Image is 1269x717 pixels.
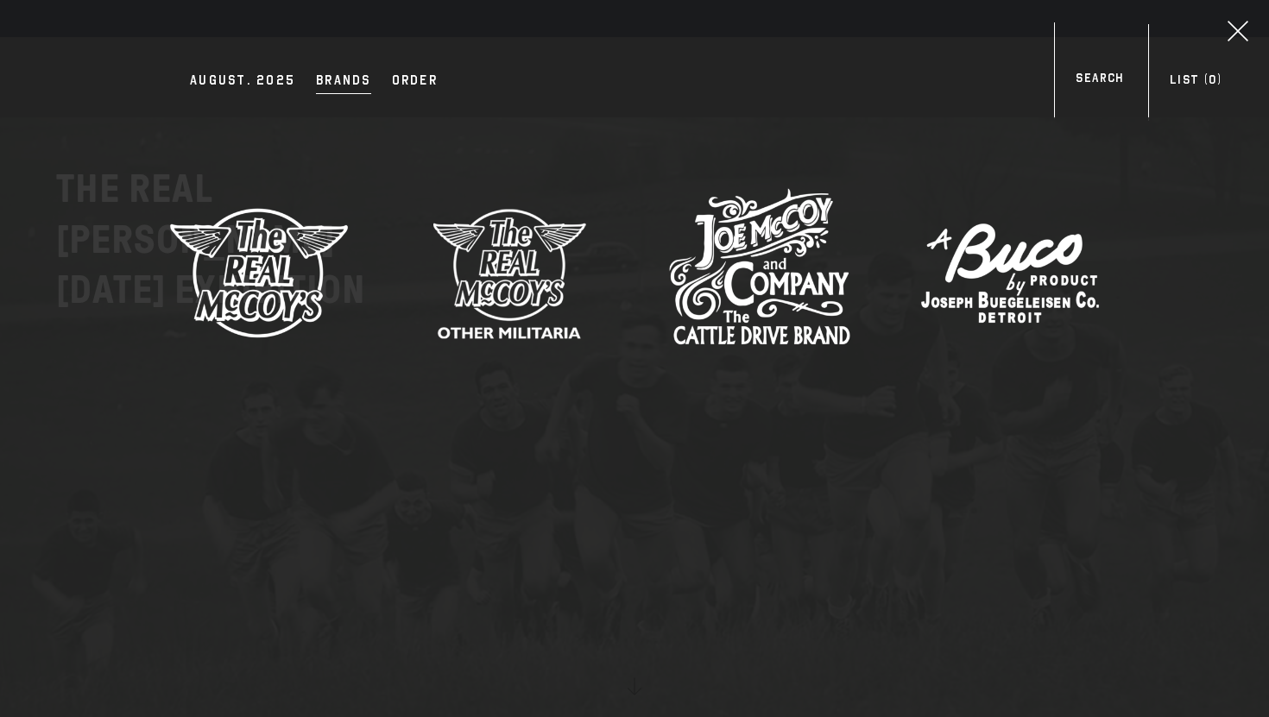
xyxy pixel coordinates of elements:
a: List (0) [1148,71,1243,94]
div: Order [392,70,438,94]
a: AUGUST. 2025 [181,70,304,94]
div: Brands [316,70,371,94]
img: menu_the-real-mccoys_500x.png [168,182,350,363]
div: List ( ) [1170,71,1222,94]
div: Search [1076,69,1123,92]
div: AUGUST. 2025 [190,70,295,94]
a: Search [1054,69,1145,92]
a: Order [383,70,446,94]
img: menu_joe-mccoy_500x.png [669,182,850,363]
img: menu_buco_500x.png [919,182,1101,363]
span: 0 [1209,72,1216,87]
img: menu_other-militaria_500x.png [419,182,600,363]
